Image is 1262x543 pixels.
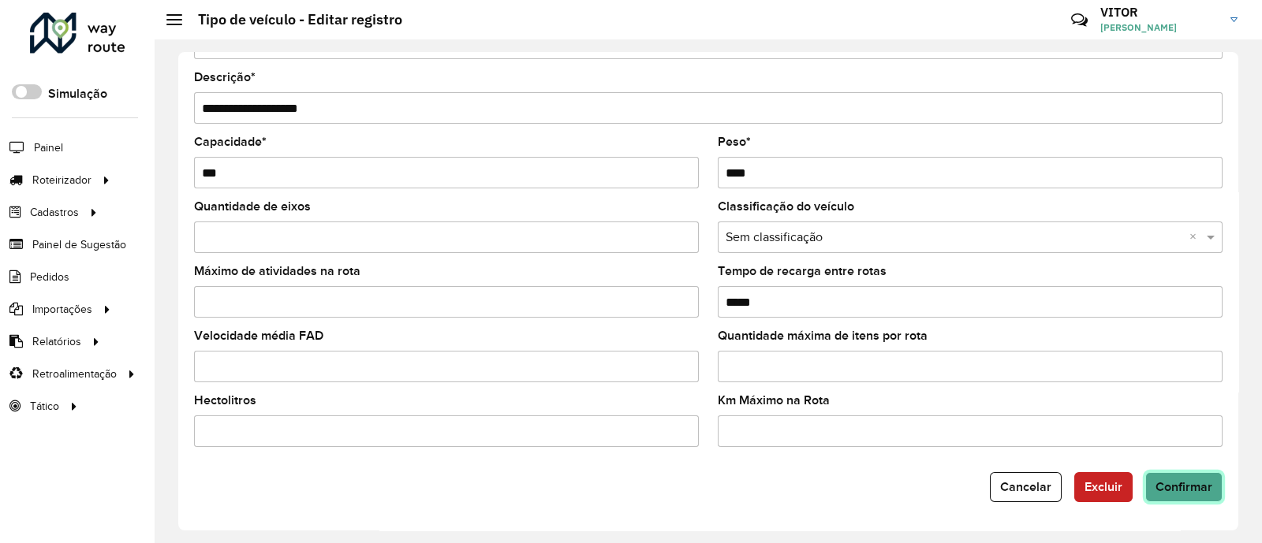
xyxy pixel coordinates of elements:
[182,11,402,28] h2: Tipo de veículo - Editar registro
[194,391,256,410] label: Hectolitros
[718,391,830,410] label: Km Máximo na Rota
[718,326,928,345] label: Quantidade máxima de itens por rota
[32,366,117,382] span: Retroalimentação
[32,172,91,188] span: Roteirizador
[32,301,92,318] span: Importações
[1062,3,1096,37] a: Contato Rápido
[1100,20,1219,35] span: [PERSON_NAME]
[718,262,887,281] label: Tempo de recarga entre rotas
[1145,472,1223,502] button: Confirmar
[30,269,69,285] span: Pedidos
[1085,480,1122,493] span: Excluir
[1000,480,1051,493] span: Cancelar
[32,236,126,253] span: Painel de Sugestão
[1100,5,1219,20] h3: VITOR
[48,84,107,103] label: Simulação
[34,139,63,156] span: Painel
[194,132,267,151] label: Capacidade
[1156,480,1212,493] span: Confirmar
[990,472,1062,502] button: Cancelar
[32,333,81,350] span: Relatórios
[194,326,323,345] label: Velocidade média FAD
[30,204,79,221] span: Cadastros
[1074,472,1133,502] button: Excluir
[194,68,256,87] label: Descrição
[718,197,854,216] label: Classificação do veículo
[194,197,311,216] label: Quantidade de eixos
[1189,228,1203,247] span: Clear all
[194,262,360,281] label: Máximo de atividades na rota
[718,132,751,151] label: Peso
[30,398,59,415] span: Tático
